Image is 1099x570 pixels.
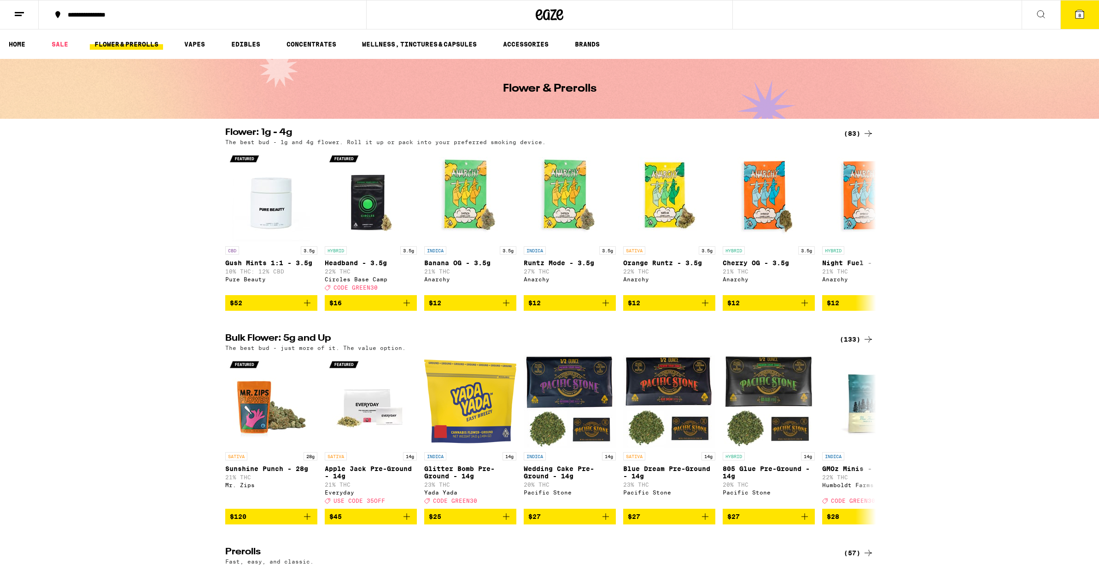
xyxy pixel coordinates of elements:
[524,268,616,274] p: 27% THC
[524,465,616,480] p: Wedding Cake Pre-Ground - 14g
[844,128,874,139] a: (83)
[424,268,516,274] p: 21% THC
[822,509,914,524] button: Add to bag
[4,39,30,50] a: HOME
[524,482,616,488] p: 20% THC
[225,558,314,564] p: Fast, easy, and classic.
[225,150,317,242] img: Pure Beauty - Gush Mints 1:1 - 3.5g
[225,276,317,282] div: Pure Beauty
[723,150,815,242] img: Anarchy - Cherry OG - 3.5g
[301,246,317,255] p: 3.5g
[429,513,441,520] span: $25
[623,246,645,255] p: SATIVA
[225,128,829,139] h2: Flower: 1g - 4g
[357,39,481,50] a: WELLNESS, TINCTURES & CAPSULES
[325,150,417,295] a: Open page for Headband - 3.5g from Circles Base Camp
[424,452,446,460] p: INDICA
[424,150,516,242] img: Anarchy - Banana OG - 3.5g
[623,150,715,242] img: Anarchy - Orange Runtz - 3.5g
[727,299,740,307] span: $12
[822,246,844,255] p: HYBRID
[503,452,516,460] p: 14g
[827,299,839,307] span: $12
[628,299,640,307] span: $12
[524,509,616,524] button: Add to bag
[528,299,541,307] span: $12
[628,513,640,520] span: $27
[599,246,616,255] p: 3.5g
[723,295,815,311] button: Add to bag
[524,150,616,295] a: Open page for Runtz Mode - 3.5g from Anarchy
[822,482,914,488] div: Humboldt Farms
[47,39,73,50] a: SALE
[225,452,247,460] p: SATIVA
[723,465,815,480] p: 805 Glue Pre-Ground - 14g
[225,465,317,472] p: Sunshine Punch - 28g
[230,299,242,307] span: $52
[623,355,715,448] img: Pacific Stone - Blue Dream Pre-Ground - 14g
[1078,12,1081,18] span: 8
[329,513,342,520] span: $45
[844,547,874,558] a: (57)
[225,547,829,558] h2: Prerolls
[325,276,417,282] div: Circles Base Camp
[699,246,715,255] p: 3.5g
[822,355,914,448] img: Humboldt Farms - GMOz Minis - 7g
[325,355,417,448] img: Everyday - Apple Jack Pre-Ground - 14g
[524,489,616,495] div: Pacific Stone
[822,295,914,311] button: Add to bag
[723,268,815,274] p: 21% THC
[403,452,417,460] p: 14g
[822,452,844,460] p: INDICA
[433,498,477,504] span: CODE GREEN30
[225,334,829,345] h2: Bulk Flower: 5g and Up
[325,355,417,508] a: Open page for Apple Jack Pre-Ground - 14g from Everyday
[225,509,317,524] button: Add to bag
[623,295,715,311] button: Add to bag
[623,482,715,488] p: 23% THC
[798,246,815,255] p: 3.5g
[822,268,914,274] p: 21% THC
[723,355,815,508] a: Open page for 805 Glue Pre-Ground - 14g from Pacific Stone
[333,498,385,504] span: USE CODE 35OFF
[429,299,441,307] span: $12
[424,295,516,311] button: Add to bag
[225,482,317,488] div: Mr. Zips
[723,489,815,495] div: Pacific Stone
[227,39,265,50] a: EDIBLES
[424,259,516,267] p: Banana OG - 3.5g
[602,452,616,460] p: 14g
[723,246,745,255] p: HYBRID
[723,452,745,460] p: HYBRID
[325,150,417,242] img: Circles Base Camp - Headband - 3.5g
[524,355,616,508] a: Open page for Wedding Cake Pre-Ground - 14g from Pacific Stone
[524,295,616,311] button: Add to bag
[528,513,541,520] span: $27
[524,276,616,282] div: Anarchy
[570,39,604,50] a: BRANDS
[424,489,516,495] div: Yada Yada
[822,474,914,480] p: 22% THC
[723,509,815,524] button: Add to bag
[723,276,815,282] div: Anarchy
[723,482,815,488] p: 20% THC
[225,355,317,508] a: Open page for Sunshine Punch - 28g from Mr. Zips
[225,259,317,267] p: Gush Mints 1:1 - 3.5g
[1060,0,1099,29] button: 8
[822,276,914,282] div: Anarchy
[225,268,317,274] p: 10% THC: 12% CBD
[225,295,317,311] button: Add to bag
[827,513,839,520] span: $28
[424,465,516,480] p: Glitter Bomb Pre-Ground - 14g
[500,246,516,255] p: 3.5g
[424,276,516,282] div: Anarchy
[524,355,616,448] img: Pacific Stone - Wedding Cake Pre-Ground - 14g
[723,150,815,295] a: Open page for Cherry OG - 3.5g from Anarchy
[424,482,516,488] p: 23% THC
[822,355,914,508] a: Open page for GMOz Minis - 7g from Humboldt Farms
[325,259,417,267] p: Headband - 3.5g
[801,452,815,460] p: 14g
[325,509,417,524] button: Add to bag
[225,345,406,351] p: The best bud - just more of it. The value option.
